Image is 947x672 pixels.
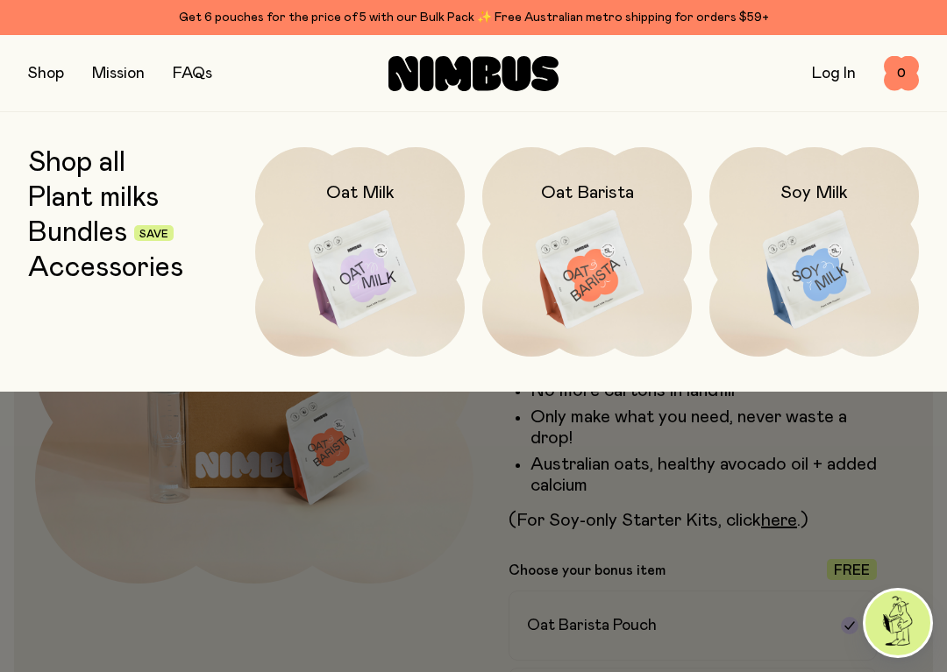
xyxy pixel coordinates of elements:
[865,591,930,655] img: agent
[28,7,919,28] div: Get 6 pouches for the price of 5 with our Bulk Pack ✨ Free Australian metro shipping for orders $59+
[92,66,145,81] a: Mission
[139,229,168,239] span: Save
[780,182,848,203] h2: Soy Milk
[482,147,692,357] a: Oat Barista
[812,66,856,81] a: Log In
[28,217,127,249] a: Bundles
[255,147,465,357] a: Oat Milk
[541,182,634,203] h2: Oat Barista
[884,56,919,91] button: 0
[28,252,183,284] a: Accessories
[173,66,212,81] a: FAQs
[28,147,125,179] a: Shop all
[28,182,159,214] a: Plant milks
[326,182,395,203] h2: Oat Milk
[709,147,919,357] a: Soy Milk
